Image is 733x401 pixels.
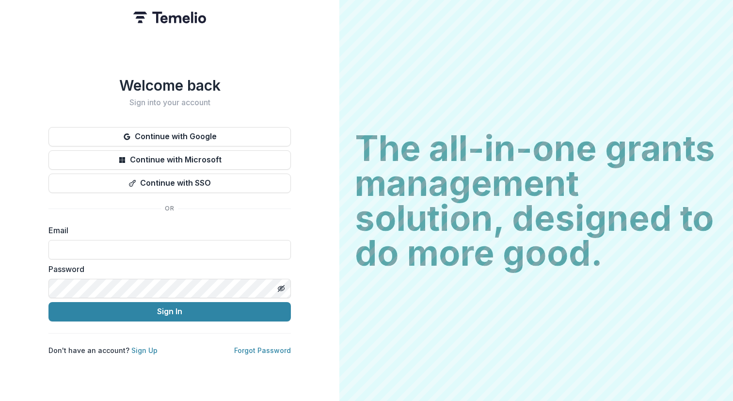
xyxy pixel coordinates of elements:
button: Continue with Google [48,127,291,146]
a: Sign Up [131,346,158,354]
label: Password [48,263,285,275]
button: Sign In [48,302,291,321]
button: Toggle password visibility [273,281,289,296]
button: Continue with SSO [48,174,291,193]
p: Don't have an account? [48,345,158,355]
h2: Sign into your account [48,98,291,107]
button: Continue with Microsoft [48,150,291,170]
h1: Welcome back [48,77,291,94]
a: Forgot Password [234,346,291,354]
img: Temelio [133,12,206,23]
label: Email [48,225,285,236]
